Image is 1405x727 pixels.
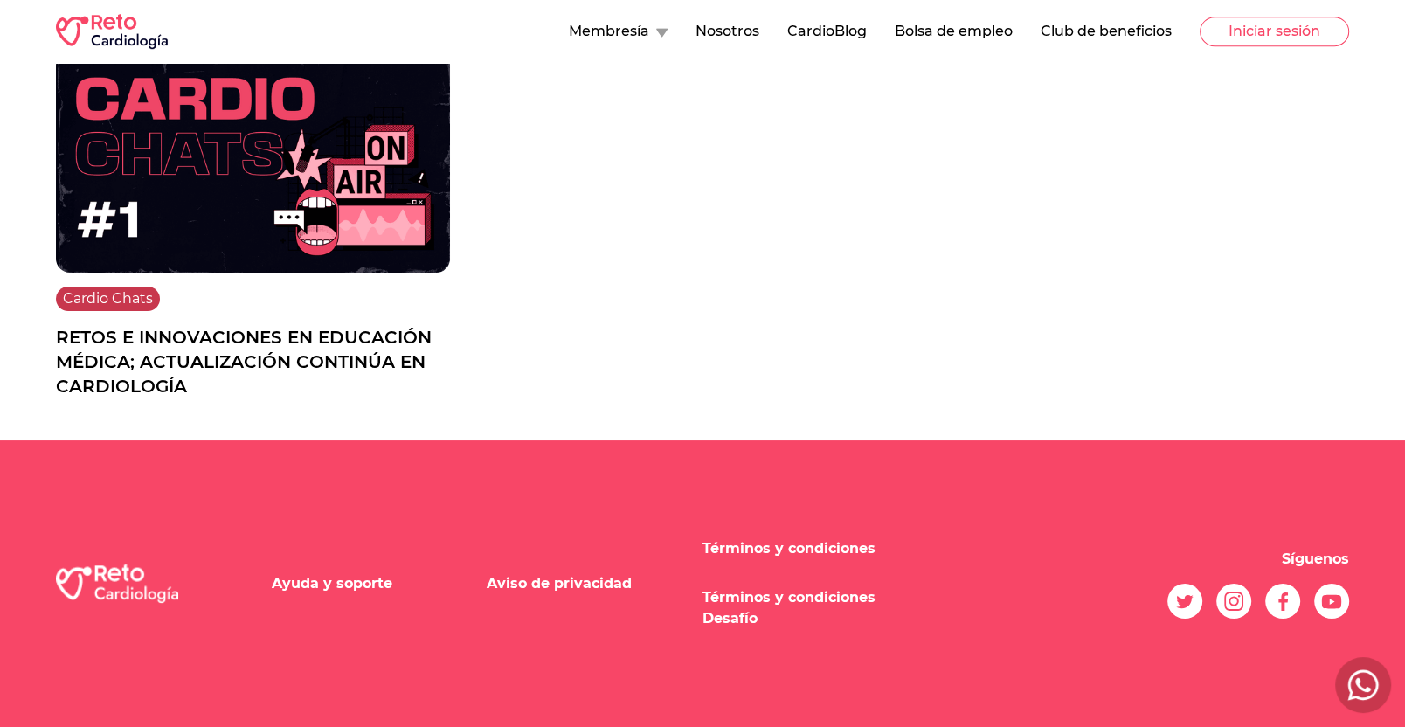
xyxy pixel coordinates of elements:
[1200,17,1349,46] button: Iniciar sesión
[56,564,178,604] img: logo
[895,21,1013,42] button: Bolsa de empleo
[56,287,160,311] span: Cardio Chats
[569,21,668,42] button: Membresía
[487,575,632,592] a: Aviso de privacidad
[702,589,876,627] a: Términos y condiciones Desafío
[56,14,168,49] img: RETO Cardio Logo
[272,575,392,592] a: Ayuda y soporte
[1282,549,1349,570] p: Síguenos
[56,325,450,398] p: Retos e innovaciones en educación médica; actualización Continúa en cardiología
[702,540,876,557] a: Términos y condiciones
[696,21,759,42] button: Nosotros
[1041,21,1172,42] button: Club de beneficios
[787,21,867,42] button: CardioBlog
[56,52,450,273] img: Retos e innovaciones en educación médica; actualización Continúa en cardiología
